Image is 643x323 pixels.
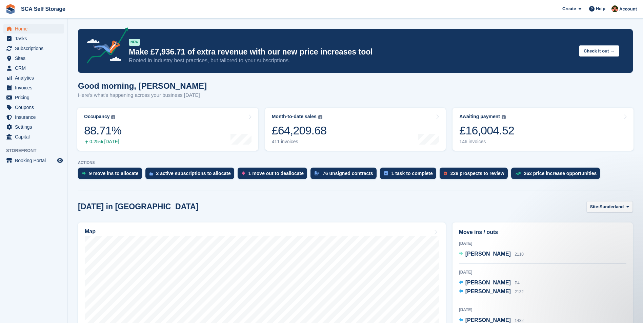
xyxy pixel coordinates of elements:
a: menu [3,156,64,165]
span: 2132 [515,289,524,294]
a: menu [3,63,64,73]
span: Subscriptions [15,44,56,53]
p: ACTIONS [78,160,633,165]
a: 76 unsigned contracts [310,168,380,182]
span: Capital [15,132,56,142]
span: 2110 [515,252,524,257]
span: Site: [590,203,600,210]
span: [PERSON_NAME] [465,280,511,285]
a: menu [3,83,64,92]
h2: [DATE] in [GEOGRAPHIC_DATA] [78,202,198,211]
div: [DATE] [459,269,626,275]
span: P4 [515,281,520,285]
span: Booking Portal [15,156,56,165]
div: 2 active subscriptions to allocate [156,171,231,176]
img: task-75834270c22a3079a89374b754ae025e5fb1db73e45f91037f5363f120a921f8.svg [384,171,388,175]
div: 88.71% [84,124,121,137]
h1: Good morning, [PERSON_NAME] [78,81,207,90]
span: Storefront [6,147,67,154]
button: Site: Sunderland [586,201,633,212]
a: Awaiting payment £16,004.52 146 invoices [453,108,634,151]
div: £64,209.68 [272,124,327,137]
span: Home [15,24,56,34]
a: 228 prospects to review [440,168,511,182]
a: menu [3,103,64,112]
div: 0.25% [DATE] [84,139,121,145]
img: Sarah Race [611,5,618,12]
div: 1 move out to deallocate [248,171,304,176]
a: 1 task to complete [380,168,440,182]
a: menu [3,73,64,83]
a: 2 active subscriptions to allocate [145,168,238,182]
p: Rooted in industry best practices, but tailored to your subscriptions. [129,57,574,64]
div: Occupancy [84,114,109,120]
a: menu [3,24,64,34]
img: contract_signature_icon-13c848040528278c33f63329250d36e43548de30e8caae1d1a13099fd9432cc5.svg [315,171,319,175]
a: menu [3,122,64,132]
img: move_outs_to_deallocate_icon-f764333ba52eb49d3ac5e1228854f67142a1ed5810a6f6cc68b1a99e826820c5.svg [242,171,245,175]
span: Pricing [15,93,56,102]
a: [PERSON_NAME] 2132 [459,287,524,296]
a: menu [3,112,64,122]
div: [DATE] [459,307,626,313]
span: 1432 [515,318,524,323]
img: prospect-51fa495bee0391a8d652442698ab0144808aea92771e9ea1ae160a38d050c398.svg [444,171,447,175]
a: Preview store [56,156,64,165]
span: Help [596,5,605,12]
span: Tasks [15,34,56,43]
a: menu [3,93,64,102]
a: 9 move ins to allocate [78,168,145,182]
img: icon-info-grey-7440780725fd019a000dd9b08b2336e03edf1995a4989e88bcd33f0948082b44.svg [502,115,506,119]
span: Sunderland [600,203,624,210]
h2: Map [85,229,96,235]
div: 411 invoices [272,139,327,145]
img: active_subscription_to_allocate_icon-d502201f5373d7db506a760aba3b589e785aa758c864c3986d89f69b8ff3... [149,171,153,176]
span: Sites [15,53,56,63]
div: 9 move ins to allocate [89,171,139,176]
a: [PERSON_NAME] 2110 [459,250,524,259]
span: CRM [15,63,56,73]
img: move_ins_to_allocate_icon-fdf77a2bb77ea45bf5b3d319d69a93e2d87916cf1d5bf7949dd705db3b84f3ca.svg [82,171,86,175]
span: [PERSON_NAME] [465,317,511,323]
div: NEW [129,39,140,46]
span: [PERSON_NAME] [465,251,511,257]
div: 1 task to complete [391,171,433,176]
img: stora-icon-8386f47178a22dfd0bd8f6a31ec36ba5ce8667c1dd55bd0f319d3a0aa187defe.svg [5,4,16,14]
button: Check it out → [579,45,619,57]
a: Month-to-date sales £64,209.68 411 invoices [265,108,446,151]
a: 1 move out to deallocate [238,168,310,182]
div: Awaiting payment [459,114,500,120]
img: icon-info-grey-7440780725fd019a000dd9b08b2336e03edf1995a4989e88bcd33f0948082b44.svg [318,115,322,119]
div: 146 invoices [459,139,514,145]
img: price_increase_opportunities-93ffe204e8149a01c8c9dc8f82e8f89637d9d84a8eef4429ea346261dce0b2c0.svg [515,172,521,175]
div: Month-to-date sales [272,114,317,120]
img: icon-info-grey-7440780725fd019a000dd9b08b2336e03edf1995a4989e88bcd33f0948082b44.svg [111,115,115,119]
a: [PERSON_NAME] P4 [459,279,520,287]
a: 262 price increase opportunities [511,168,604,182]
div: 262 price increase opportunities [524,171,597,176]
a: menu [3,34,64,43]
img: price-adjustments-announcement-icon-8257ccfd72463d97f412b2fc003d46551f7dbcb40ab6d574587a9cd5c0d94... [81,27,128,66]
a: SCA Self Storage [18,3,68,15]
div: £16,004.52 [459,124,514,137]
span: Analytics [15,73,56,83]
a: menu [3,53,64,63]
a: menu [3,132,64,142]
h2: Move ins / outs [459,228,626,236]
span: Insurance [15,112,56,122]
div: 76 unsigned contracts [323,171,373,176]
p: Make £7,936.71 of extra revenue with our new price increases tool [129,47,574,57]
div: 228 prospects to review [450,171,504,176]
div: [DATE] [459,240,626,246]
span: Create [562,5,576,12]
p: Here's what's happening across your business [DATE] [78,91,207,99]
a: Occupancy 88.71% 0.25% [DATE] [77,108,258,151]
span: Coupons [15,103,56,112]
span: Account [619,6,637,13]
span: [PERSON_NAME] [465,288,511,294]
a: menu [3,44,64,53]
span: Invoices [15,83,56,92]
span: Settings [15,122,56,132]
